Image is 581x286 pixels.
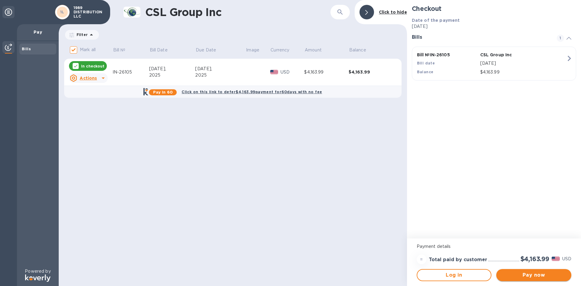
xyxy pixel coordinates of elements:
p: In checkout [81,64,104,69]
span: Due Date [196,47,224,53]
div: 2025 [195,72,245,78]
p: Filter [74,32,88,37]
p: Amount [305,47,322,53]
p: Image [246,47,259,53]
h2: Checkout [412,5,576,12]
p: Pay [22,29,54,35]
h3: Total paid by customer [429,257,487,263]
p: USD [562,256,571,262]
div: $4,163.99 [349,69,393,75]
p: [DATE] [412,23,576,30]
button: Log in [417,269,492,281]
span: Pay now [501,271,566,279]
h3: Bills [412,35,550,40]
h2: $4,163.99 [520,255,549,263]
p: Bill № IN-26105 [417,52,478,58]
button: Bill №IN-26105CSL Group IncBill date[DATE]Balance$4,163.99 [412,47,576,81]
div: 2025 [149,72,195,78]
u: Actions [80,76,97,81]
span: Log in [422,271,486,279]
b: Date of the payment [412,18,460,23]
p: Mark all [80,47,96,53]
p: Due Date [196,47,216,53]
img: USD [552,257,560,261]
div: [DATE], [149,66,195,72]
p: USD [281,69,304,75]
b: Bill date [417,61,435,65]
span: Bill Date [150,47,176,53]
span: 1 [557,35,564,42]
p: Bill № [113,47,126,53]
img: Logo [25,274,51,282]
p: Bill Date [150,47,168,53]
p: [DATE] [480,60,566,67]
span: Bill № [113,47,133,53]
h1: CSL Group Inc [145,6,304,18]
b: Click to hide [379,10,407,15]
p: Powered by [25,268,51,274]
p: CSL Group Inc [480,52,541,58]
p: 1989 DISTRIBUTION LLC [74,6,104,18]
span: Balance [349,47,374,53]
div: [DATE], [195,66,245,72]
button: Pay now [496,269,571,281]
p: Balance [349,47,366,53]
b: Balance [417,70,434,74]
b: Click on this link to defer $4,163.99 payment for 60 days with no fee [182,90,322,94]
p: Payment details [417,243,571,250]
div: $4,163.99 [304,69,349,75]
div: IN-26105 [113,69,149,75]
span: Amount [305,47,330,53]
img: USD [270,70,278,74]
b: Bills [22,47,31,51]
p: Currency [271,47,289,53]
p: $4,163.99 [480,69,566,75]
b: Pay in 60 [153,90,173,94]
b: 1L [60,10,64,14]
div: = [417,255,426,264]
